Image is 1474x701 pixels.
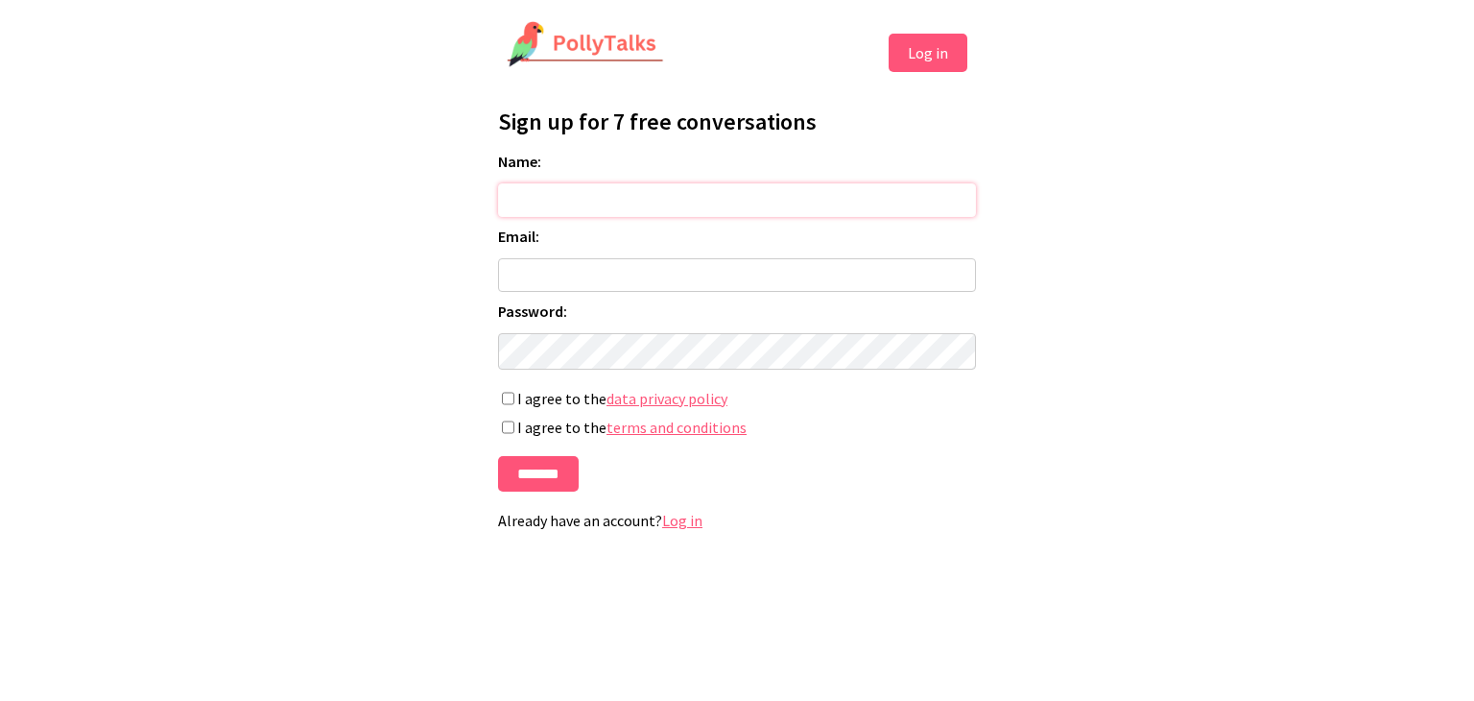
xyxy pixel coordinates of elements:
[498,227,976,246] label: Email:
[498,302,976,321] label: Password:
[498,389,976,408] label: I agree to the
[498,107,976,136] h1: Sign up for 7 free conversations
[606,389,727,408] a: data privacy policy
[507,21,664,69] img: PollyTalks Logo
[498,152,976,171] label: Name:
[606,418,747,437] a: terms and conditions
[889,34,967,72] button: Log in
[502,392,514,405] input: I agree to thedata privacy policy
[498,418,976,437] label: I agree to the
[498,511,976,530] p: Already have an account?
[662,511,702,530] a: Log in
[502,421,514,434] input: I agree to theterms and conditions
